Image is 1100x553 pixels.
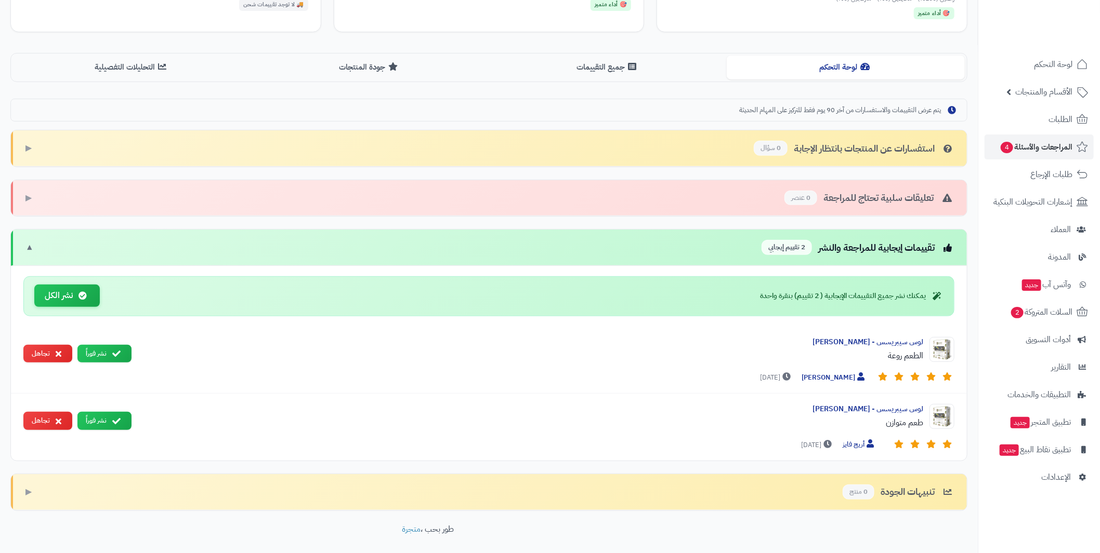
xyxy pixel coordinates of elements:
span: جديد [1022,279,1041,291]
span: أدوات التسويق [1026,332,1071,347]
span: الأقسام والمنتجات [1015,85,1072,99]
span: [PERSON_NAME] [802,372,867,383]
span: جديد [1011,417,1030,428]
span: 0 سؤال [754,141,788,156]
div: الطعم روعة [140,349,923,362]
span: تطبيق نقاط البيع [999,442,1071,457]
a: التطبيقات والخدمات [985,382,1094,407]
span: ▶ [25,142,32,154]
span: المدونة [1048,250,1071,264]
a: تطبيق نقاط البيعجديد [985,437,1094,462]
button: نشر فوراً [77,345,132,363]
a: أدوات التسويق [985,327,1094,352]
a: الطلبات [985,107,1094,132]
span: ▼ [25,241,34,253]
button: تجاهل [23,345,72,363]
span: الطلبات [1049,112,1072,127]
button: تجاهل [23,412,72,430]
a: العملاء [985,217,1094,242]
a: إشعارات التحويلات البنكية [985,190,1094,214]
a: السلات المتروكة2 [985,300,1094,325]
span: ▶ [25,192,32,204]
span: [DATE] [760,372,793,383]
span: 4 [1000,141,1013,153]
span: أريج فايز [843,439,876,450]
a: التقارير [985,355,1094,380]
img: Product [929,404,954,429]
span: 2 تقييم إيجابي [762,240,812,255]
div: تعليقات سلبية تحتاج للمراجعة [784,191,954,206]
a: الإعدادات [985,465,1094,490]
a: المدونة [985,245,1094,269]
div: تنبيهات الجودة [843,484,954,500]
span: العملاء [1051,222,1071,237]
button: جودة المنتجات [251,56,489,79]
span: 0 عنصر [784,191,817,206]
span: تطبيق المتجر [1010,415,1071,429]
div: 🎯 أداء متميز [914,7,954,20]
span: المراجعات والأسئلة [1000,140,1072,154]
button: التحليلات التفصيلية [13,56,251,79]
a: تطبيق المتجرجديد [985,410,1094,435]
span: التقارير [1051,360,1071,374]
span: 2 [1011,306,1024,318]
div: استفسارات عن المنتجات بانتظار الإجابة [754,141,954,156]
div: تقييمات إيجابية للمراجعة والنشر [762,240,954,255]
span: وآتس آب [1021,277,1071,292]
span: 0 منتج [843,484,874,500]
button: جميع التقييمات [489,56,727,79]
a: لوحة التحكم [985,52,1094,77]
button: لوحة التحكم [727,56,965,79]
span: السلات المتروكة [1010,305,1072,319]
button: نشر الكل [34,285,100,307]
span: التطبيقات والخدمات [1007,387,1071,402]
span: الإعدادات [1041,470,1071,484]
img: logo-2.png [1029,8,1090,30]
div: لوس سيبريسس - [PERSON_NAME] [140,404,923,414]
div: يمكنك نشر جميع التقييمات الإيجابية ( 2 تقييم) بنقرة واحدة [760,291,944,301]
img: Product [929,337,954,362]
span: يتم عرض التقييمات والاستفسارات من آخر 90 يوم فقط للتركيز على المهام الحديثة [739,105,941,115]
span: إشعارات التحويلات البنكية [993,195,1072,209]
div: طعم متوازن [140,416,923,429]
a: متجرة [402,523,421,535]
button: نشر فوراً [77,412,132,430]
div: لوس سيبريسس - [PERSON_NAME] [140,337,923,347]
span: ▶ [25,486,32,498]
span: طلبات الإرجاع [1030,167,1072,182]
span: [DATE] [801,440,834,450]
a: طلبات الإرجاع [985,162,1094,187]
span: جديد [1000,444,1019,456]
span: لوحة التحكم [1034,57,1072,72]
a: وآتس آبجديد [985,272,1094,297]
a: المراجعات والأسئلة4 [985,134,1094,159]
